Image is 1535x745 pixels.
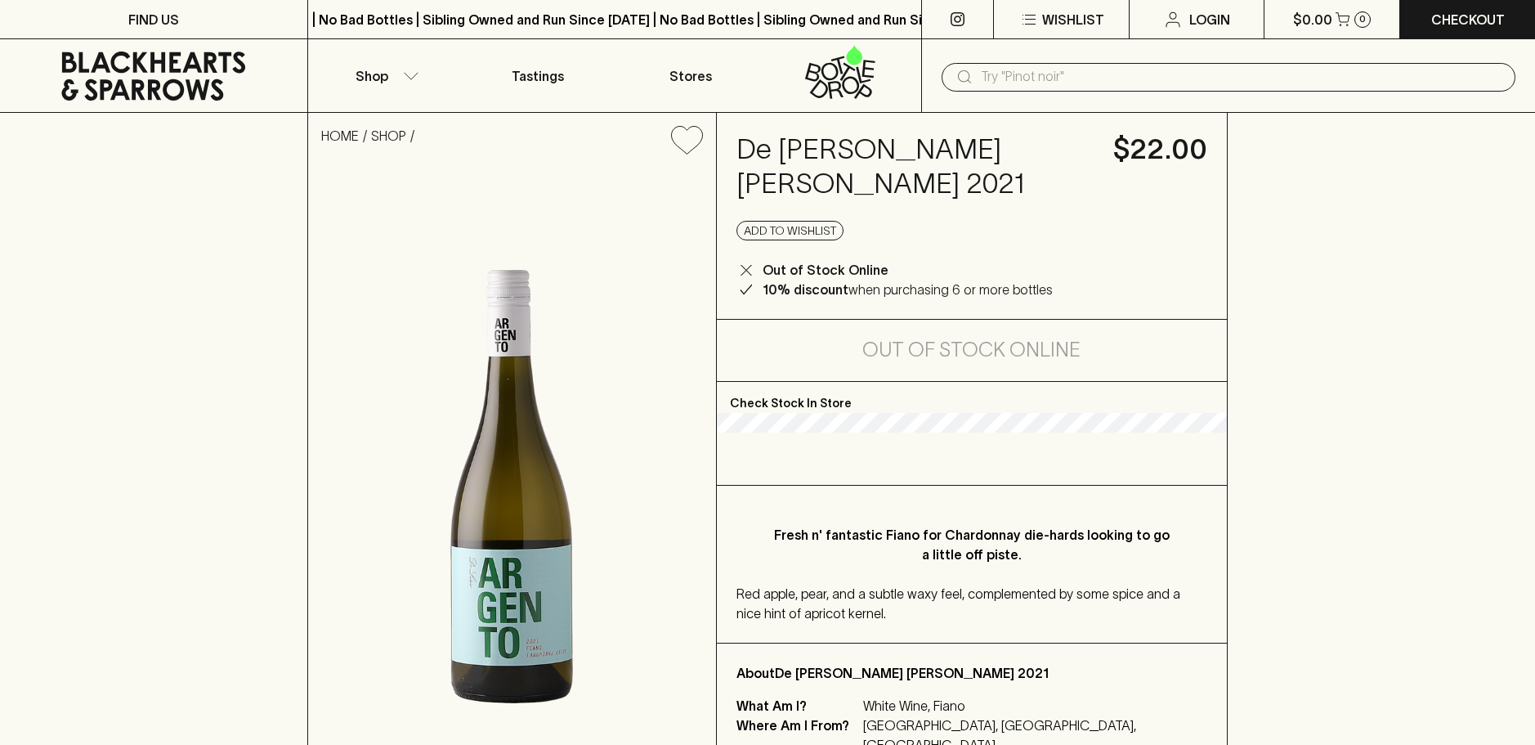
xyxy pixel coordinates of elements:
p: Out of Stock Online [763,260,888,280]
p: Stores [669,66,712,86]
a: SHOP [371,128,406,143]
a: Stores [615,39,768,112]
h4: $22.00 [1113,132,1207,167]
p: Fresh n' fantastic Fiano for Chardonnay die-hards looking to go a little off piste. [769,525,1175,564]
button: Shop [308,39,462,112]
button: Add to wishlist [736,221,844,240]
p: $0.00 [1293,10,1332,29]
p: 0 [1359,15,1366,24]
h5: Out of Stock Online [862,337,1081,363]
p: What Am I? [736,696,859,716]
input: Try "Pinot noir" [981,64,1502,90]
a: HOME [321,128,359,143]
span: Red apple, pear, and a subtle waxy feel, complemented by some spice and a nice hint of apricot ke... [736,586,1180,621]
p: Check Stock In Store [717,382,1228,413]
p: Shop [356,66,388,86]
p: About De [PERSON_NAME] [PERSON_NAME] 2021 [736,663,1208,683]
b: 10% discount [763,282,848,297]
p: White Wine, Fiano [863,696,1188,716]
button: Add to wishlist [665,119,709,161]
h4: De [PERSON_NAME] [PERSON_NAME] 2021 [736,132,1094,201]
p: when purchasing 6 or more bottles [763,280,1053,299]
p: FIND US [128,10,179,29]
p: Tastings [512,66,564,86]
p: Login [1189,10,1230,29]
p: Wishlist [1042,10,1104,29]
p: Checkout [1431,10,1505,29]
a: Tastings [461,39,615,112]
